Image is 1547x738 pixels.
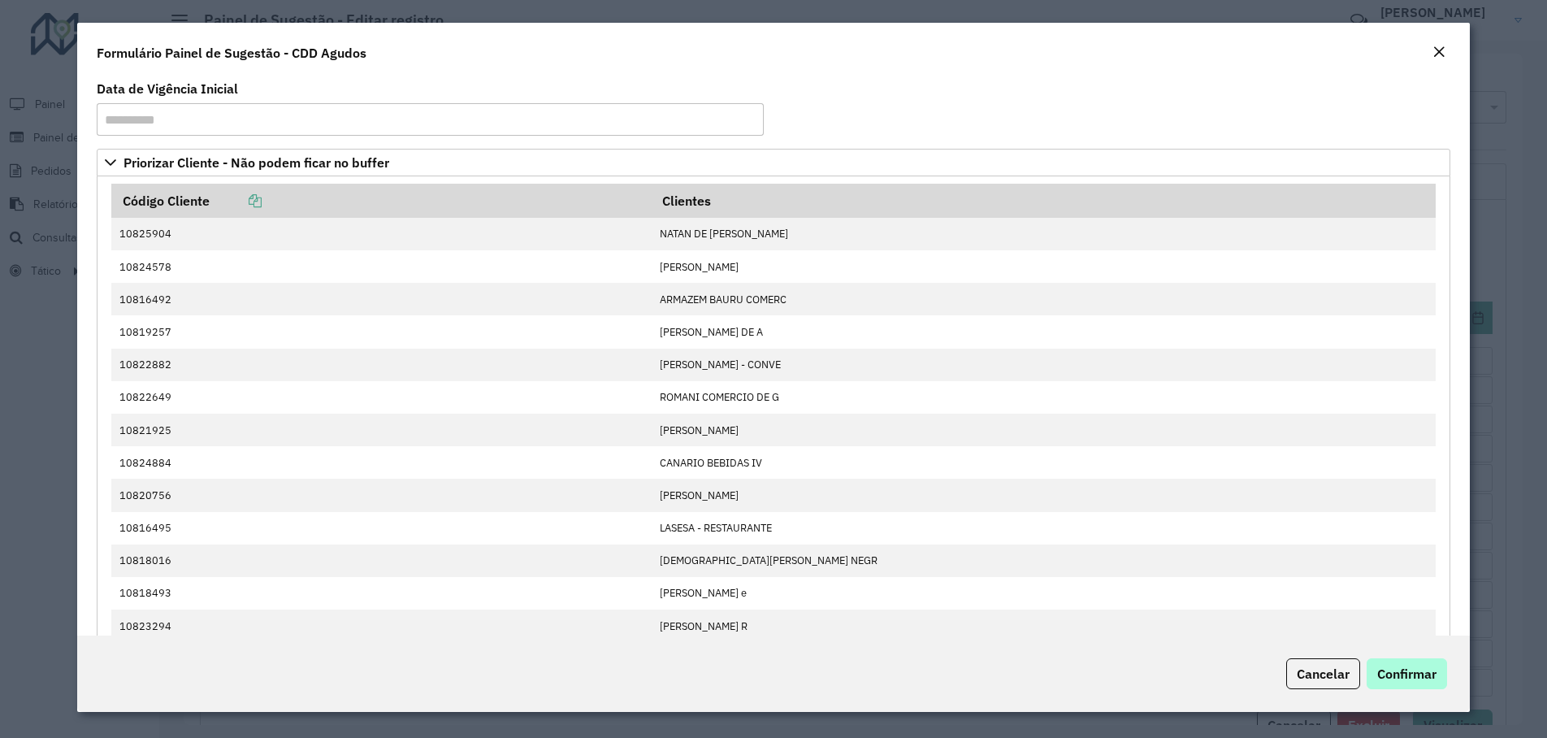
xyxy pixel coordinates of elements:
[111,250,652,283] td: 10824578
[111,381,652,414] td: 10822649
[111,218,652,250] td: 10825904
[111,283,652,315] td: 10816492
[1367,658,1447,689] button: Confirmar
[111,349,652,381] td: 10822882
[111,545,652,577] td: 10818016
[111,446,652,479] td: 10824884
[651,414,1436,446] td: [PERSON_NAME]
[1432,46,1445,59] em: Fechar
[97,79,238,98] label: Data de Vigência Inicial
[1428,42,1450,63] button: Close
[97,43,366,63] h4: Formulário Painel de Sugestão - CDD Agudos
[111,512,652,545] td: 10816495
[97,149,1450,176] a: Priorizar Cliente - Não podem ficar no buffer
[651,218,1436,250] td: NATAN DE [PERSON_NAME]
[111,610,652,642] td: 10823294
[651,315,1436,348] td: [PERSON_NAME] DE A
[651,349,1436,381] td: [PERSON_NAME] - CONVE
[651,184,1436,218] th: Clientes
[210,193,262,209] a: Copiar
[1377,666,1436,682] span: Confirmar
[111,184,652,218] th: Código Cliente
[651,479,1436,511] td: [PERSON_NAME]
[123,156,389,169] span: Priorizar Cliente - Não podem ficar no buffer
[111,577,652,610] td: 10818493
[111,479,652,511] td: 10820756
[651,545,1436,577] td: [DEMOGRAPHIC_DATA][PERSON_NAME] NEGR
[651,446,1436,479] td: CANARIO BEBIDAS IV
[1297,666,1350,682] span: Cancelar
[651,610,1436,642] td: [PERSON_NAME] R
[651,250,1436,283] td: [PERSON_NAME]
[651,283,1436,315] td: ARMAZEM BAURU COMERC
[111,315,652,348] td: 10819257
[651,381,1436,414] td: ROMANI COMERCIO DE G
[1286,658,1360,689] button: Cancelar
[651,577,1436,610] td: [PERSON_NAME] e
[651,512,1436,545] td: LASESA - RESTAURANTE
[111,414,652,446] td: 10821925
